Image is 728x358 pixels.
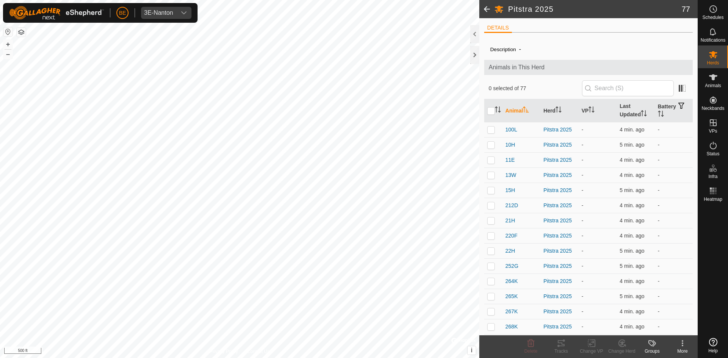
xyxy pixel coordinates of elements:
td: - [655,334,693,349]
span: Aug 11, 2025, 3:23 PM [620,202,644,208]
span: Aug 11, 2025, 3:22 PM [620,263,644,269]
app-display-virtual-paddock-transition: - [582,217,584,224]
button: Reset Map [3,27,13,36]
span: 10H [505,141,515,149]
app-display-virtual-paddock-transition: - [582,127,584,133]
label: Description [490,47,516,52]
p-sorticon: Activate to sort [523,108,529,114]
span: Aug 11, 2025, 3:23 PM [620,278,644,284]
p-sorticon: Activate to sort [555,108,562,114]
button: + [3,40,13,49]
button: – [3,50,13,59]
span: 212D [505,202,518,209]
app-display-virtual-paddock-transition: - [582,157,584,163]
span: - [516,43,524,55]
span: Aug 11, 2025, 3:22 PM [620,142,644,148]
app-display-virtual-paddock-transition: - [582,172,584,178]
span: Aug 11, 2025, 3:23 PM [620,127,644,133]
th: Last Updated [617,99,654,122]
td: - [655,319,693,334]
app-display-virtual-paddock-transition: - [582,324,584,330]
div: More [667,348,698,355]
td: - [655,167,693,183]
span: 3E-Nanton [141,7,176,19]
div: Pitstra 2025 [543,292,575,300]
span: BE [119,9,126,17]
span: 15H [505,186,515,194]
span: Neckbands [701,106,724,111]
div: Pitstra 2025 [543,308,575,316]
div: Pitstra 2025 [543,217,575,225]
span: 252G [505,262,518,270]
span: VPs [709,129,717,133]
span: Aug 11, 2025, 3:23 PM [620,157,644,163]
p-sorticon: Activate to sort [658,112,664,118]
span: Aug 11, 2025, 3:23 PM [620,308,644,314]
span: 268K [505,323,518,331]
th: Herd [540,99,578,122]
span: 220F [505,232,518,240]
td: - [655,122,693,137]
td: - [655,137,693,152]
button: Map Layers [17,28,26,37]
div: 3E-Nanton [144,10,173,16]
div: Pitstra 2025 [543,156,575,164]
div: Pitstra 2025 [543,247,575,255]
span: Aug 11, 2025, 3:23 PM [620,217,644,224]
app-display-virtual-paddock-transition: - [582,202,584,208]
app-display-virtual-paddock-transition: - [582,187,584,193]
td: - [655,243,693,258]
div: dropdown trigger [176,7,191,19]
span: 77 [682,3,690,15]
span: Infra [708,174,717,179]
span: Animals in This Herd [489,63,688,72]
span: 267K [505,308,518,316]
li: DETAILS [484,24,512,33]
td: - [655,289,693,304]
span: 265K [505,292,518,300]
span: Status [706,152,719,156]
a: Privacy Policy [210,348,238,355]
th: Animal [502,99,540,122]
div: Groups [637,348,667,355]
td: - [655,183,693,198]
span: 13W [505,171,516,179]
span: 21H [505,217,515,225]
span: Heatmap [704,197,722,202]
p-sorticon: Activate to sort [495,108,501,114]
span: Notifications [701,38,725,42]
app-display-virtual-paddock-transition: - [582,278,584,284]
app-display-virtual-paddock-transition: - [582,308,584,314]
span: Aug 11, 2025, 3:22 PM [620,187,644,193]
h2: Pitstra 2025 [508,5,682,14]
td: - [655,152,693,167]
td: - [655,304,693,319]
span: Help [708,349,718,353]
span: 22H [505,247,515,255]
div: Tracks [546,348,576,355]
span: Aug 11, 2025, 3:23 PM [620,233,644,239]
input: Search (S) [582,80,674,96]
th: VP [579,99,617,122]
span: Aug 11, 2025, 3:23 PM [620,324,644,330]
td: - [655,198,693,213]
a: Help [698,335,728,356]
p-sorticon: Activate to sort [641,111,647,117]
span: Aug 11, 2025, 3:22 PM [620,293,644,299]
span: Aug 11, 2025, 3:23 PM [620,248,644,254]
td: - [655,258,693,274]
button: i [468,346,476,355]
div: Change Herd [607,348,637,355]
app-display-virtual-paddock-transition: - [582,233,584,239]
div: Pitstra 2025 [543,126,575,134]
div: Pitstra 2025 [543,277,575,285]
span: 100L [505,126,517,134]
td: - [655,213,693,228]
div: Change VP [576,348,607,355]
div: Pitstra 2025 [543,323,575,331]
span: Schedules [702,15,723,20]
div: Pitstra 2025 [543,171,575,179]
span: 264K [505,277,518,285]
td: - [655,274,693,289]
span: 0 selected of 77 [489,84,582,92]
